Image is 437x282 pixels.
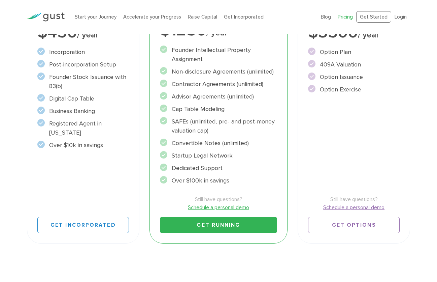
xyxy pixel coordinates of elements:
li: Non-disclosure Agreements (unlimited) [160,67,277,76]
img: Gust Logo [27,12,65,22]
li: Contractor Agreements (unlimited) [160,80,277,89]
a: Schedule a personal demo [160,203,277,211]
span: / year [206,28,228,38]
a: Raise Capital [188,14,217,20]
li: Convertible Notes (unlimited) [160,139,277,148]
div: $3500 [308,24,400,41]
li: Cap Table Modeling [160,105,277,114]
li: Option Issuance [308,73,400,82]
li: Over $10k in savings [37,141,129,150]
li: Founder Intellectual Property Assignment [160,46,277,64]
a: Pricing [338,14,353,20]
span: / year [358,30,379,40]
li: Registered Agent in [US_STATE] [37,119,129,137]
li: Option Plan [308,48,400,57]
a: Blog [321,14,331,20]
li: Digital Cap Table [37,94,129,103]
a: Get Started [356,11,391,23]
li: Founder Stock Issuance with 83(b) [37,73,129,91]
span: / year [77,30,98,40]
a: Get Options [308,217,400,233]
a: Get Incorporated [224,14,264,20]
a: Accelerate your Progress [123,14,181,20]
a: Get Running [160,217,277,233]
li: Post-incorporation Setup [37,60,129,69]
a: Start your Journey [75,14,116,20]
li: Startup Legal Network [160,151,277,160]
li: Advisor Agreements (unlimited) [160,92,277,101]
a: Get Incorporated [37,217,129,233]
div: $1250 [160,22,277,39]
span: Still have questions? [160,195,277,203]
li: 409A Valuation [308,60,400,69]
a: Login [395,14,407,20]
li: Over $100k in savings [160,176,277,185]
li: Incorporation [37,48,129,57]
li: Dedicated Support [160,164,277,173]
div: $450 [37,24,129,41]
a: Schedule a personal demo [308,203,400,211]
span: Still have questions? [308,195,400,203]
li: Option Exercise [308,85,400,94]
li: Business Banking [37,107,129,116]
li: SAFEs (unlimited, pre- and post-money valuation cap) [160,117,277,135]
